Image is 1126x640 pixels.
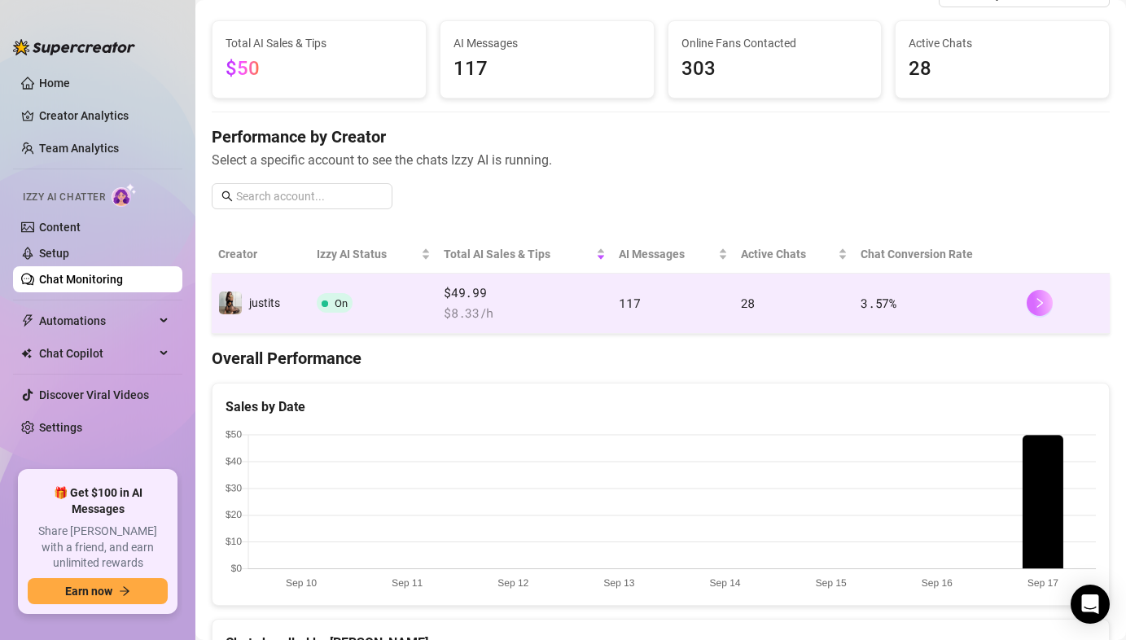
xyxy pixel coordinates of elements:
th: Total AI Sales & Tips [437,235,612,274]
div: Sales by Date [226,397,1096,417]
span: Chat Copilot [39,340,155,366]
span: 🎁 Get $100 in AI Messages [28,485,168,517]
span: Online Fans Contacted [681,34,869,52]
img: justits [219,292,242,314]
span: right [1034,297,1045,309]
span: $ 8.33 /h [444,304,606,323]
span: Active Chats [741,245,835,263]
th: Active Chats [734,235,855,274]
span: arrow-right [119,585,130,597]
a: Chat Monitoring [39,273,123,286]
div: Open Intercom Messenger [1071,585,1110,624]
a: Team Analytics [39,142,119,155]
th: AI Messages [612,235,734,274]
span: $50 [226,57,260,80]
span: Select a specific account to see the chats Izzy AI is running. [212,150,1110,170]
span: Total AI Sales & Tips [444,245,593,263]
img: logo-BBDzfeDw.svg [13,39,135,55]
span: On [335,297,348,309]
button: Earn nowarrow-right [28,578,168,604]
h4: Performance by Creator [212,125,1110,148]
a: Setup [39,247,69,260]
span: 303 [681,54,869,85]
img: AI Chatter [112,183,137,207]
th: Creator [212,235,310,274]
span: 117 [453,54,641,85]
span: Total AI Sales & Tips [226,34,413,52]
a: Content [39,221,81,234]
span: Izzy AI Chatter [23,190,105,205]
span: Active Chats [909,34,1096,52]
button: right [1027,290,1053,316]
span: 3.57 % [861,295,896,311]
span: justits [249,296,280,309]
input: Search account... [236,187,383,205]
span: Earn now [65,585,112,598]
h4: Overall Performance [212,347,1110,370]
span: 28 [909,54,1096,85]
th: Izzy AI Status [310,235,437,274]
span: 28 [741,295,755,311]
a: Settings [39,421,82,434]
a: Discover Viral Videos [39,388,149,401]
span: search [221,191,233,202]
span: AI Messages [453,34,641,52]
span: AI Messages [619,245,714,263]
th: Chat Conversion Rate [854,235,1019,274]
span: Automations [39,308,155,334]
img: Chat Copilot [21,348,32,359]
a: Creator Analytics [39,103,169,129]
span: $49.99 [444,283,606,303]
a: Home [39,77,70,90]
span: Share [PERSON_NAME] with a friend, and earn unlimited rewards [28,524,168,572]
span: thunderbolt [21,314,34,327]
span: Izzy AI Status [317,245,418,263]
span: 117 [619,295,640,311]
